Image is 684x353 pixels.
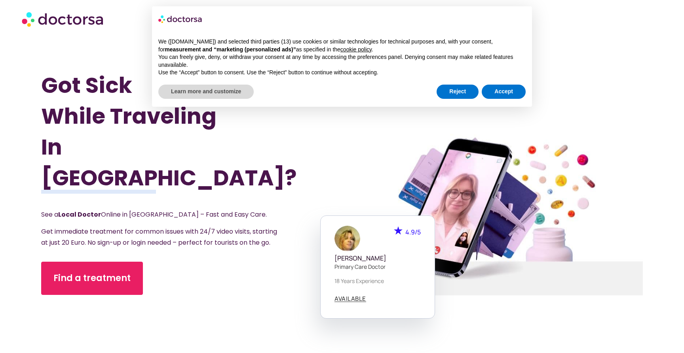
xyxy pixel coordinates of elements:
p: Primary care doctor [334,262,421,271]
h1: Got Sick While Traveling In [GEOGRAPHIC_DATA]? [41,70,297,193]
span: See a Online in [GEOGRAPHIC_DATA] – Fast and Easy Care. [41,210,267,219]
span: Get immediate treatment for common issues with 24/7 video visits, starting at just 20 Euro. No si... [41,227,277,247]
a: Find a treatment [41,262,143,295]
strong: measurement and “marketing (personalized ads)” [165,46,296,53]
img: logo [158,13,203,25]
a: AVAILABLE [334,296,366,302]
span: Find a treatment [53,272,131,285]
button: Reject [437,85,479,99]
strong: Local Doctor [58,210,101,219]
a: cookie policy [340,46,372,53]
p: 18 years experience [334,277,421,285]
span: 4.9/5 [405,228,421,236]
h5: [PERSON_NAME] [334,255,421,262]
p: We ([DOMAIN_NAME]) and selected third parties (13) use cookies or similar technologies for techni... [158,38,526,53]
button: Accept [482,85,526,99]
p: You can freely give, deny, or withdraw your consent at any time by accessing the preferences pane... [158,53,526,69]
button: Learn more and customize [158,85,254,99]
p: Use the “Accept” button to consent. Use the “Reject” button to continue without accepting. [158,69,526,77]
